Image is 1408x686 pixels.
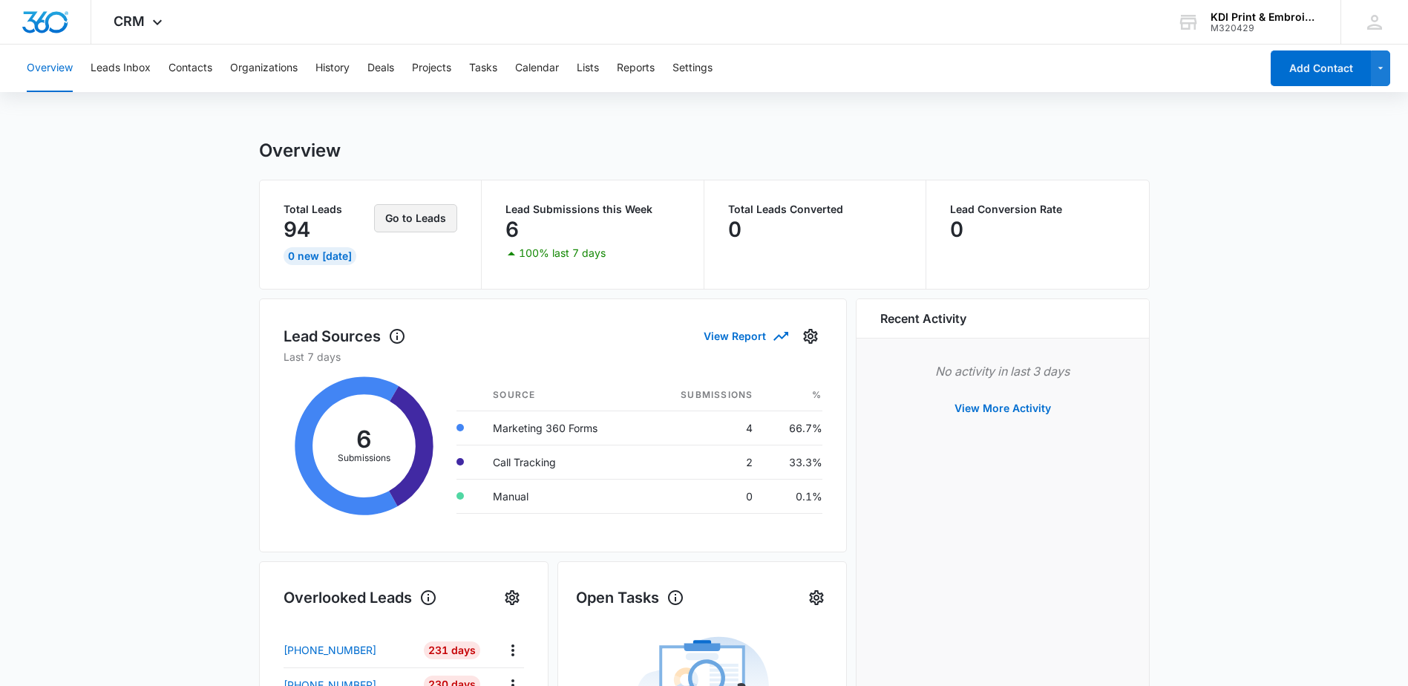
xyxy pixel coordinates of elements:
p: 0 [728,218,741,241]
div: account id [1211,23,1319,33]
div: account name [1211,11,1319,23]
button: Deals [367,45,394,92]
td: Call Tracking [481,445,644,479]
button: Settings [672,45,713,92]
th: Source [481,379,644,411]
p: Total Leads [284,204,372,215]
td: 4 [644,411,764,445]
h1: Overview [259,140,341,162]
button: Contacts [168,45,212,92]
p: Total Leads Converted [728,204,903,215]
p: Last 7 days [284,349,822,365]
button: Calendar [515,45,559,92]
td: 66.7% [764,411,822,445]
div: 0 New [DATE] [284,247,356,265]
button: Projects [412,45,451,92]
p: Lead Conversion Rate [950,204,1125,215]
td: 0.1% [764,479,822,513]
a: [PHONE_NUMBER] [284,642,413,658]
button: Lists [577,45,599,92]
h1: Overlooked Leads [284,587,437,609]
span: CRM [114,13,145,29]
p: 94 [284,218,310,241]
button: Settings [500,586,524,610]
div: 231 Days [424,641,480,659]
th: % [764,379,822,411]
td: Manual [481,479,644,513]
td: 2 [644,445,764,479]
button: Leads Inbox [91,45,151,92]
p: Lead Submissions this Week [505,204,680,215]
button: Tasks [469,45,497,92]
td: 33.3% [764,445,822,479]
button: View More Activity [940,391,1066,426]
button: Organizations [230,45,298,92]
button: Go to Leads [374,204,457,232]
button: Settings [799,324,822,348]
h1: Open Tasks [576,587,684,609]
button: Overview [27,45,73,92]
button: View Report [704,323,787,349]
h1: Lead Sources [284,325,406,347]
p: No activity in last 3 days [880,362,1125,380]
p: 100% last 7 days [519,248,606,258]
h6: Recent Activity [880,310,966,327]
button: History [315,45,350,92]
button: Settings [805,586,828,610]
td: 0 [644,479,764,513]
a: Go to Leads [374,212,457,224]
button: Reports [617,45,655,92]
p: 0 [950,218,963,241]
th: Submissions [644,379,764,411]
button: Actions [501,638,524,661]
td: Marketing 360 Forms [481,411,644,445]
button: Add Contact [1271,50,1371,86]
p: 6 [505,218,519,241]
p: [PHONE_NUMBER] [284,642,376,658]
